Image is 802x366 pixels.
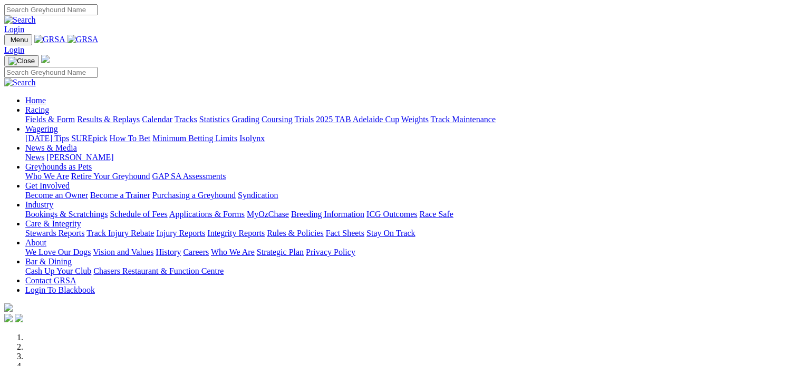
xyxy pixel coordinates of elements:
a: Isolynx [239,134,265,143]
a: Racing [25,105,49,114]
a: Weights [401,115,429,124]
a: Login [4,25,24,34]
a: We Love Our Dogs [25,248,91,256]
button: Toggle navigation [4,55,39,67]
a: Schedule of Fees [110,210,167,219]
a: Care & Integrity [25,219,81,228]
a: History [156,248,181,256]
a: Get Involved [25,181,70,190]
div: News & Media [25,153,798,162]
a: About [25,238,46,247]
a: Login [4,45,24,54]
a: Bookings & Scratchings [25,210,108,219]
a: Breeding Information [291,210,364,219]
a: [PERSON_NAME] [46,153,113,162]
img: Search [4,78,36,87]
a: Who We Are [211,248,255,256]
a: Stewards Reports [25,229,84,238]
a: Syndication [238,191,278,200]
img: GRSA [34,35,65,44]
a: Cash Up Your Club [25,266,91,275]
a: Track Maintenance [431,115,496,124]
a: Integrity Reports [207,229,265,238]
a: Trials [294,115,314,124]
a: Careers [183,248,209,256]
a: Industry [25,200,53,209]
a: Statistics [199,115,230,124]
div: About [25,248,798,257]
div: Get Involved [25,191,798,200]
a: Home [25,96,46,105]
a: SUREpick [71,134,107,143]
a: Purchasing a Greyhound [152,191,236,200]
div: Industry [25,210,798,219]
a: Fact Sheets [326,229,364,238]
a: Become an Owner [25,191,88,200]
a: Grading [232,115,259,124]
a: Become a Trainer [90,191,150,200]
a: Bar & Dining [25,257,72,266]
a: Injury Reports [156,229,205,238]
img: logo-grsa-white.png [41,55,50,63]
div: Bar & Dining [25,266,798,276]
a: Retire Your Greyhound [71,172,150,181]
a: Contact GRSA [25,276,76,285]
div: Racing [25,115,798,124]
a: Coursing [262,115,293,124]
a: Wagering [25,124,58,133]
a: Minimum Betting Limits [152,134,237,143]
a: Applications & Forms [169,210,245,219]
a: [DATE] Tips [25,134,69,143]
img: GRSA [67,35,99,44]
a: Login To Blackbook [25,285,95,294]
a: MyOzChase [247,210,289,219]
a: 2025 TAB Adelaide Cup [316,115,399,124]
input: Search [4,67,98,78]
a: Chasers Restaurant & Function Centre [93,266,224,275]
a: Calendar [142,115,172,124]
div: Greyhounds as Pets [25,172,798,181]
a: How To Bet [110,134,151,143]
img: twitter.svg [15,314,23,322]
img: logo-grsa-white.png [4,303,13,312]
div: Wagering [25,134,798,143]
img: Search [4,15,36,25]
img: facebook.svg [4,314,13,322]
a: Stay On Track [366,229,415,238]
div: Care & Integrity [25,229,798,238]
a: ICG Outcomes [366,210,417,219]
a: News & Media [25,143,77,152]
a: Tracks [175,115,197,124]
a: Who We Are [25,172,69,181]
a: News [25,153,44,162]
a: Rules & Policies [267,229,324,238]
a: Vision and Values [93,248,153,256]
a: Results & Replays [77,115,140,124]
a: GAP SA Assessments [152,172,226,181]
a: Race Safe [419,210,453,219]
input: Search [4,4,98,15]
a: Greyhounds as Pets [25,162,92,171]
a: Strategic Plan [257,248,304,256]
a: Privacy Policy [306,248,355,256]
a: Fields & Form [25,115,75,124]
img: Close [8,57,35,65]
a: Track Injury Rebate [86,229,154,238]
button: Toggle navigation [4,34,32,45]
span: Menu [11,36,28,44]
